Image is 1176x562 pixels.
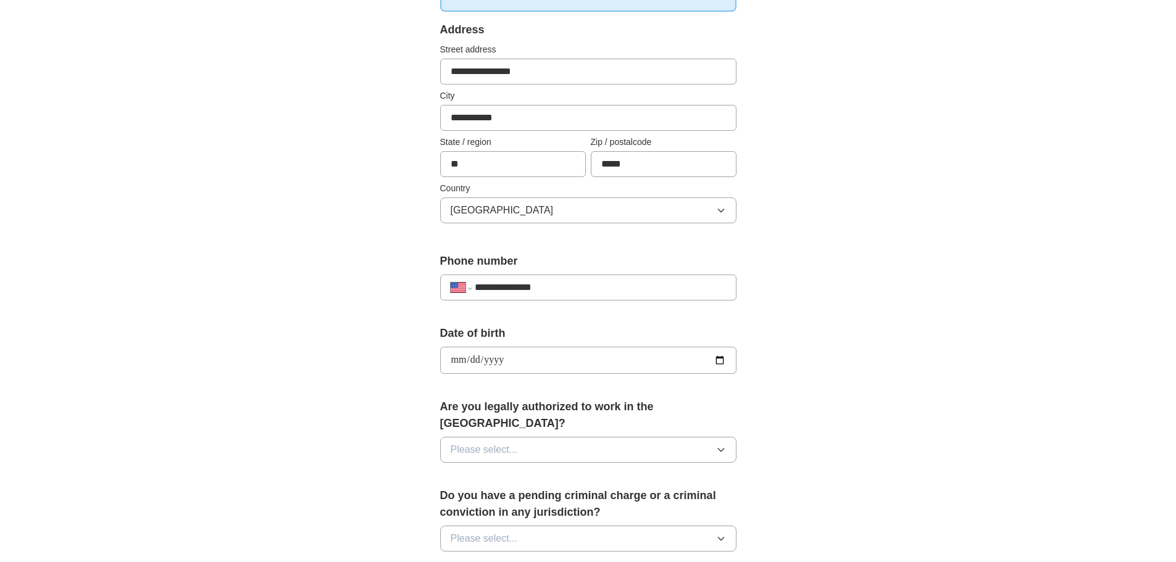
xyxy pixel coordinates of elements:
[451,531,518,546] span: Please select...
[440,437,736,463] button: Please select...
[440,487,736,521] label: Do you have a pending criminal charge or a criminal conviction in any jurisdiction?
[440,197,736,223] button: [GEOGRAPHIC_DATA]
[440,22,736,38] div: Address
[451,203,554,218] span: [GEOGRAPHIC_DATA]
[440,399,736,432] label: Are you legally authorized to work in the [GEOGRAPHIC_DATA]?
[440,89,736,102] label: City
[440,526,736,552] button: Please select...
[440,43,736,56] label: Street address
[451,442,518,457] span: Please select...
[440,325,736,342] label: Date of birth
[591,136,736,149] label: Zip / postalcode
[440,253,736,270] label: Phone number
[440,182,736,195] label: Country
[440,136,586,149] label: State / region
